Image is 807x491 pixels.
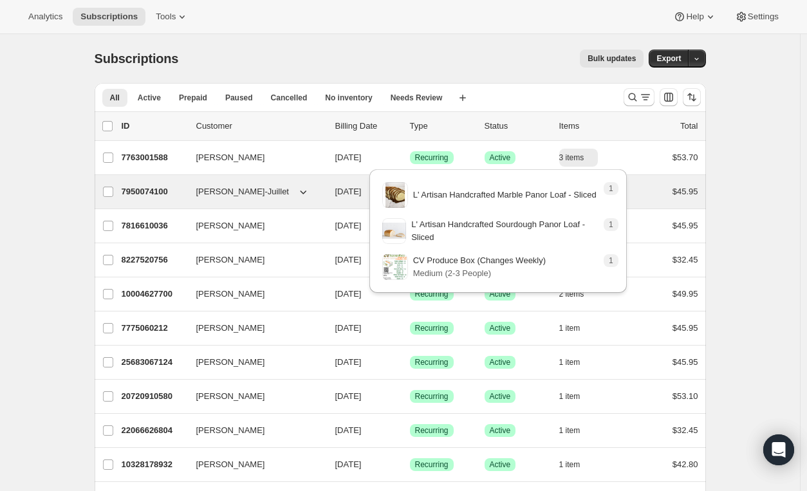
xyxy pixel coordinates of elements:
[411,218,598,244] p: L' Artisan Handcrafted Sourdough Panor Loaf - Sliced
[683,88,701,106] button: Sort the results
[196,120,325,133] p: Customer
[335,459,362,469] span: [DATE]
[559,456,595,474] button: 1 item
[410,120,474,133] div: Type
[122,422,698,440] div: 22066626804[PERSON_NAME][DATE]SuccessRecurringSuccessActive1 item$32.45
[122,151,186,164] p: 7763001588
[122,120,186,133] p: ID
[672,289,698,299] span: $49.95
[415,357,449,367] span: Recurring
[122,390,186,403] p: 20720910580
[656,53,681,64] span: Export
[196,322,265,335] span: [PERSON_NAME]
[672,357,698,367] span: $45.95
[490,391,511,402] span: Active
[559,357,580,367] span: 1 item
[28,12,62,22] span: Analytics
[122,322,186,335] p: 7775060212
[271,93,308,103] span: Cancelled
[559,153,584,163] span: 3 items
[559,387,595,405] button: 1 item
[196,458,265,471] span: [PERSON_NAME]
[21,8,70,26] button: Analytics
[680,120,698,133] p: Total
[225,93,253,103] span: Paused
[122,149,698,167] div: 7763001588[PERSON_NAME][DATE]SuccessRecurringSuccessActive3 items$53.70
[415,391,449,402] span: Recurring
[665,8,724,26] button: Help
[490,153,511,163] span: Active
[559,422,595,440] button: 1 item
[325,93,372,103] span: No inventory
[189,352,317,373] button: [PERSON_NAME]
[672,255,698,264] span: $32.45
[335,357,362,367] span: [DATE]
[110,93,120,103] span: All
[138,93,161,103] span: Active
[672,187,698,196] span: $45.95
[559,323,580,333] span: 1 item
[335,323,362,333] span: [DATE]
[189,420,317,441] button: [PERSON_NAME]
[490,459,511,470] span: Active
[335,391,362,401] span: [DATE]
[122,120,698,133] div: IDCustomerBilling DateTypeStatusItemsTotal
[189,284,317,304] button: [PERSON_NAME]
[609,219,613,230] span: 1
[80,12,138,22] span: Subscriptions
[490,323,511,333] span: Active
[391,93,443,103] span: Needs Review
[335,289,362,299] span: [DATE]
[189,454,317,475] button: [PERSON_NAME]
[686,12,703,22] span: Help
[122,319,698,337] div: 7775060212[PERSON_NAME][DATE]SuccessRecurringSuccessActive1 item$45.95
[196,185,289,198] span: [PERSON_NAME]-Juillet
[672,425,698,435] span: $32.45
[196,390,265,403] span: [PERSON_NAME]
[672,323,698,333] span: $45.95
[122,353,698,371] div: 25683067124[PERSON_NAME][DATE]SuccessRecurringSuccessActive1 item$45.95
[580,50,644,68] button: Bulk updates
[609,183,613,194] span: 1
[672,221,698,230] span: $45.95
[588,53,636,64] span: Bulk updates
[189,386,317,407] button: [PERSON_NAME]
[122,387,698,405] div: 20720910580[PERSON_NAME][DATE]SuccessRecurringSuccessActive1 item$53.10
[609,255,613,266] span: 1
[490,425,511,436] span: Active
[73,8,145,26] button: Subscriptions
[559,425,580,436] span: 1 item
[763,434,794,465] div: Open Intercom Messenger
[672,153,698,162] span: $53.70
[415,425,449,436] span: Recurring
[196,356,265,369] span: [PERSON_NAME]
[383,254,407,280] img: variant image
[122,458,186,471] p: 10328178932
[672,459,698,469] span: $42.80
[95,51,179,66] span: Subscriptions
[649,50,689,68] button: Export
[559,353,595,371] button: 1 item
[748,12,779,22] span: Settings
[196,288,265,301] span: [PERSON_NAME]
[335,221,362,230] span: [DATE]
[559,459,580,470] span: 1 item
[485,120,549,133] p: Status
[452,89,473,107] button: Create new view
[122,251,698,269] div: 8227520756[PERSON_NAME][DATE]SuccessRecurringSuccessActive1 item$32.45
[335,187,362,196] span: [DATE]
[559,149,598,167] button: 3 items
[156,12,176,22] span: Tools
[122,217,698,235] div: 7816610036[PERSON_NAME][DATE]SuccessRecurringSuccessActive1 item$45.95
[122,456,698,474] div: 10328178932[PERSON_NAME][DATE]SuccessRecurringSuccessActive1 item$42.80
[122,183,698,201] div: 7950074100[PERSON_NAME]-Juillet[DATE]SuccessRecurringSuccessActive1 item$45.95
[122,219,186,232] p: 7816610036
[196,424,265,437] span: [PERSON_NAME]
[189,147,317,168] button: [PERSON_NAME]
[122,285,698,303] div: 10004627700[PERSON_NAME][DATE]SuccessRecurringSuccessActive2 items$49.95
[189,250,317,270] button: [PERSON_NAME]
[559,319,595,337] button: 1 item
[196,254,265,266] span: [PERSON_NAME]
[335,425,362,435] span: [DATE]
[122,185,186,198] p: 7950074100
